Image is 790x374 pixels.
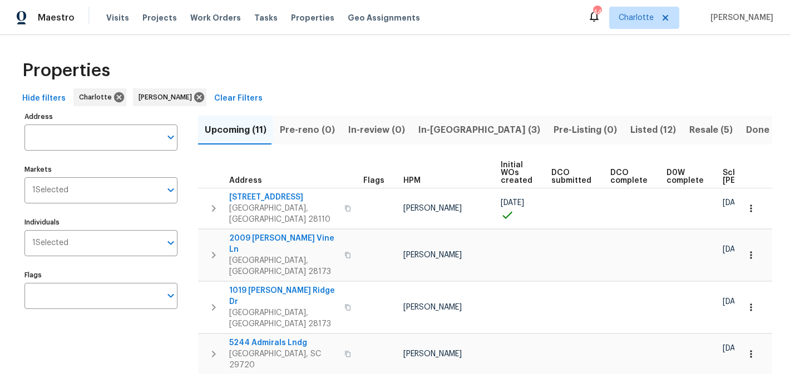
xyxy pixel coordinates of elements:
span: Scheduled [PERSON_NAME] [723,169,786,184]
span: 5244 Admirals Lndg [229,337,338,348]
span: Pre-Listing (0) [554,122,617,138]
span: Resale (5) [689,122,733,138]
span: Geo Assignments [348,12,420,23]
span: 1019 [PERSON_NAME] Ridge Dr [229,285,338,307]
div: 44 [593,7,601,18]
button: Open [163,182,179,198]
span: [DATE] [501,199,524,207]
span: Pre-reno (0) [280,122,335,138]
span: Charlotte [79,92,116,103]
span: Listed (12) [630,122,676,138]
span: Charlotte [619,12,654,23]
button: Clear Filters [210,88,267,109]
span: Work Orders [190,12,241,23]
span: Tasks [254,14,278,22]
span: [PERSON_NAME] [706,12,773,23]
span: DCO complete [610,169,648,184]
span: [GEOGRAPHIC_DATA], [GEOGRAPHIC_DATA] 28110 [229,203,338,225]
span: [GEOGRAPHIC_DATA], [GEOGRAPHIC_DATA] 28173 [229,255,338,277]
span: [DATE] [723,298,746,306]
span: [PERSON_NAME] [403,205,462,212]
span: [PERSON_NAME] [139,92,196,103]
span: Clear Filters [214,92,263,106]
span: Visits [106,12,129,23]
span: [DATE] [723,246,746,253]
span: [PERSON_NAME] [403,350,462,358]
button: Open [163,129,179,145]
span: Address [229,177,262,184]
button: Hide filters [18,88,70,109]
span: [GEOGRAPHIC_DATA], SC 29720 [229,348,338,371]
span: [DATE] [723,199,746,207]
span: Properties [291,12,334,23]
span: [PERSON_NAME] [403,303,462,311]
button: Open [163,288,179,303]
span: Flags [363,177,384,184]
label: Flags [24,272,177,278]
span: D0W complete [666,169,704,184]
span: Initial WOs created [501,161,532,184]
span: 1 Selected [32,238,68,248]
span: Hide filters [22,92,66,106]
span: [STREET_ADDRESS] [229,192,338,203]
span: In-review (0) [348,122,405,138]
label: Individuals [24,219,177,226]
span: Maestro [38,12,75,23]
span: Projects [142,12,177,23]
span: 1 Selected [32,186,68,195]
span: DCO submitted [551,169,591,184]
div: Charlotte [73,88,126,106]
span: In-[GEOGRAPHIC_DATA] (3) [418,122,540,138]
span: Upcoming (11) [205,122,266,138]
label: Address [24,113,177,120]
span: 2009 [PERSON_NAME] Vine Ln [229,233,338,255]
span: HPM [403,177,421,184]
span: [GEOGRAPHIC_DATA], [GEOGRAPHIC_DATA] 28173 [229,307,338,330]
span: [DATE] [723,345,746,352]
div: [PERSON_NAME] [133,88,206,106]
button: Open [163,235,179,251]
label: Markets [24,166,177,173]
span: Properties [22,65,110,76]
span: [PERSON_NAME] [403,251,462,259]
